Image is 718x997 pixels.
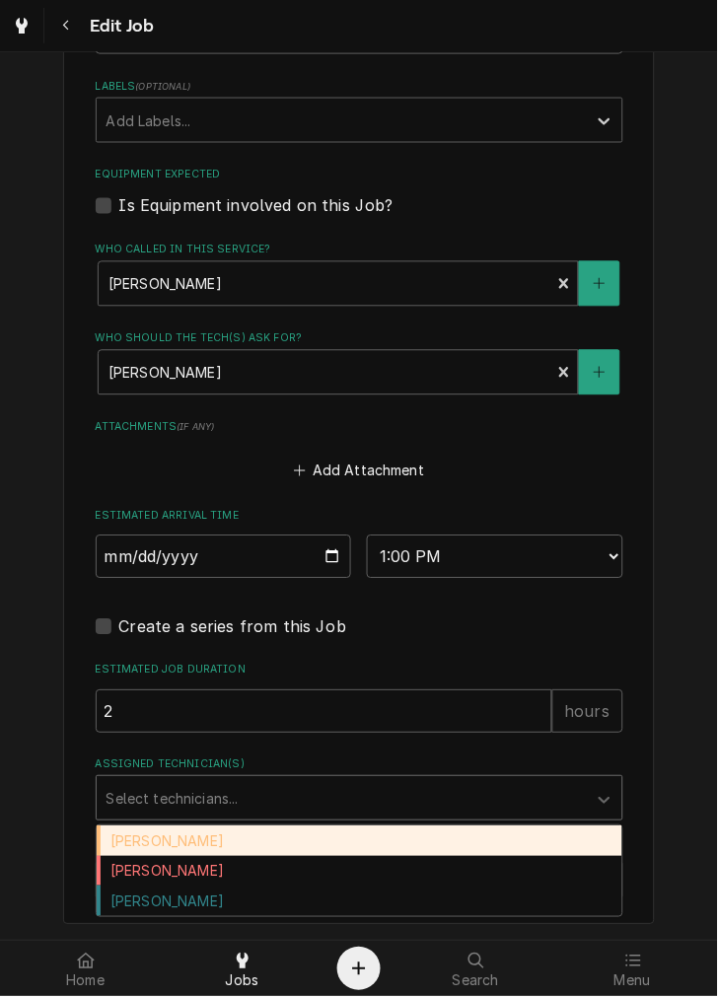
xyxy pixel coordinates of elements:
[96,168,623,218] div: Equipment Expected
[96,535,352,579] input: Date
[96,79,623,95] label: Labels
[226,973,259,989] span: Jobs
[614,973,651,989] span: Menu
[96,509,623,579] div: Estimated Arrival Time
[96,509,623,525] label: Estimated Arrival Time
[290,457,428,484] button: Add Attachment
[398,946,553,993] a: Search
[96,79,623,143] div: Labels
[96,757,623,773] label: Assigned Technician(s)
[594,366,606,380] svg: Create New Contact
[66,973,105,989] span: Home
[96,663,623,678] label: Estimated Job Duration
[96,243,623,258] label: Who called in this service?
[96,663,623,733] div: Estimated Job Duration
[8,946,163,993] a: Home
[96,331,623,347] label: Who should the tech(s) ask for?
[579,350,620,395] button: Create New Contact
[84,13,154,39] span: Edit Job
[96,243,623,307] div: Who called in this service?
[97,826,622,857] div: [PERSON_NAME]
[135,81,190,92] span: ( optional )
[337,948,381,991] button: Create Object
[119,194,394,218] label: Is Equipment involved on this Job?
[579,261,620,307] button: Create New Contact
[177,422,214,433] span: ( if any )
[552,690,623,734] div: hours
[97,887,622,917] div: [PERSON_NAME]
[119,615,347,639] label: Create a series from this Job
[594,277,606,291] svg: Create New Contact
[96,168,623,183] label: Equipment Expected
[48,8,84,43] button: Navigate back
[96,420,623,436] label: Attachments
[96,331,623,395] div: Who should the tech(s) ask for?
[97,857,622,888] div: [PERSON_NAME]
[96,420,623,485] div: Attachments
[555,946,710,993] a: Menu
[367,535,623,579] select: Time Select
[165,946,320,993] a: Jobs
[453,973,499,989] span: Search
[4,8,39,43] a: Go to Jobs
[96,757,623,821] div: Assigned Technician(s)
